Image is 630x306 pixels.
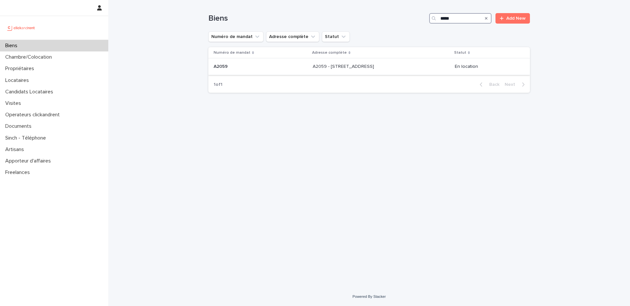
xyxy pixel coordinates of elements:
span: Next [505,82,519,87]
p: A2059 [214,63,229,69]
p: Biens [3,43,23,49]
p: Freelances [3,169,35,176]
button: Next [502,82,530,87]
p: Statut [454,49,466,56]
p: Candidats Locataires [3,89,58,95]
a: Add New [495,13,530,24]
button: Adresse complète [266,31,319,42]
img: UCB0brd3T0yccxBKYDjQ [5,21,37,34]
p: Apporteur d'affaires [3,158,56,164]
p: Numéro de mandat [214,49,250,56]
p: Visites [3,100,26,106]
input: Search [429,13,492,24]
h1: Biens [208,14,427,23]
button: Numéro de mandat [208,31,263,42]
p: Locataires [3,77,34,84]
p: Sinch - Téléphone [3,135,51,141]
p: Operateurs clickandrent [3,112,65,118]
p: Documents [3,123,37,129]
button: Statut [322,31,350,42]
p: Propriétaires [3,66,39,72]
p: En location [455,64,519,69]
p: Adresse complète [312,49,347,56]
button: Back [474,82,502,87]
a: Powered By Stacker [352,295,386,298]
p: Chambre/Colocation [3,54,57,60]
p: Artisans [3,146,29,153]
span: Back [485,82,499,87]
p: A2059 - [STREET_ADDRESS] [313,63,375,69]
span: Add New [506,16,526,21]
p: 1 of 1 [208,77,228,93]
tr: A2059A2059 A2059 - [STREET_ADDRESS]A2059 - [STREET_ADDRESS] En location [208,59,530,75]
